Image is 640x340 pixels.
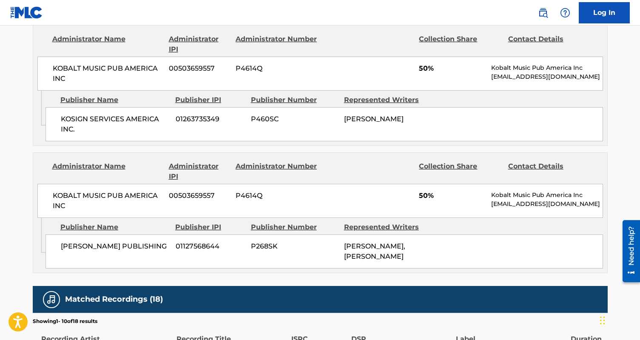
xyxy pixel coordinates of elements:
span: [PERSON_NAME] PUBLISHING [61,241,169,251]
div: Collection Share [419,161,501,182]
div: Publisher Number [251,222,338,232]
span: 00503659557 [169,191,229,201]
img: Matched Recordings [46,294,57,305]
div: Help [557,4,574,21]
img: search [538,8,548,18]
p: [EMAIL_ADDRESS][DOMAIN_NAME] [491,72,602,81]
span: 50% [419,63,485,74]
span: 01127568644 [176,241,245,251]
div: Publisher IPI [175,222,245,232]
a: Log In [579,2,630,23]
div: Administrator IPI [169,34,229,54]
div: Collection Share [419,34,501,54]
span: P268SK [251,241,338,251]
div: Administrator Number [236,161,318,182]
p: Kobalt Music Pub America Inc [491,191,602,200]
img: MLC Logo [10,6,43,19]
div: Contact Details [508,161,591,182]
span: KOBALT MUSIC PUB AMERICA INC [53,63,163,84]
img: help [560,8,570,18]
p: Showing 1 - 10 of 18 results [33,317,97,325]
div: Administrator IPI [169,161,229,182]
span: P4614Q [236,63,318,74]
span: 01263735349 [176,114,245,124]
div: Administrator Name [52,161,162,182]
span: 00503659557 [169,63,229,74]
div: Contact Details [508,34,591,54]
iframe: Resource Center [616,217,640,286]
div: Publisher Name [60,95,169,105]
p: [EMAIL_ADDRESS][DOMAIN_NAME] [491,200,602,209]
div: Drag [600,308,605,333]
span: [PERSON_NAME] [344,115,404,123]
a: Public Search [535,4,552,21]
span: P4614Q [236,191,318,201]
div: Administrator Number [236,34,318,54]
div: Administrator Name [52,34,162,54]
h5: Matched Recordings (18) [65,294,163,304]
span: [PERSON_NAME], [PERSON_NAME] [344,242,405,260]
p: Kobalt Music Pub America Inc [491,63,602,72]
div: Publisher Number [251,95,338,105]
div: Publisher Name [60,222,169,232]
div: Publisher IPI [175,95,245,105]
div: Represented Writers [344,95,431,105]
span: KOSIGN SERVICES AMERICA INC. [61,114,169,134]
span: 50% [419,191,485,201]
div: Represented Writers [344,222,431,232]
span: KOBALT MUSIC PUB AMERICA INC [53,191,163,211]
iframe: Chat Widget [597,299,640,340]
span: P460SC [251,114,338,124]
